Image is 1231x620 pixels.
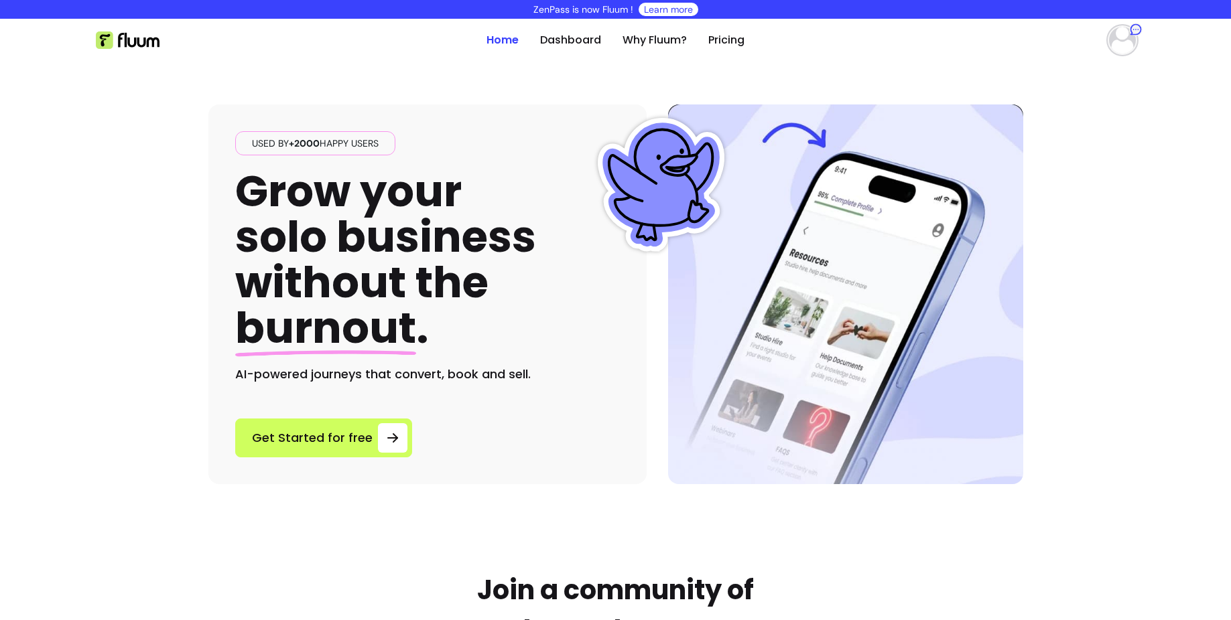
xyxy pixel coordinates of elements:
[533,3,633,16] p: ZenPass is now Fluum !
[708,32,744,48] a: Pricing
[247,137,384,150] span: Used by happy users
[644,3,693,16] a: Learn more
[487,32,519,48] a: Home
[1109,27,1136,54] img: avatar
[1104,27,1136,54] button: avatar
[252,429,373,447] span: Get Started for free
[235,298,416,358] span: burnout
[235,418,412,457] a: Get Started for free
[235,169,536,352] h1: Grow your solo business without the .
[289,137,320,149] span: +2000
[668,104,1023,484] img: Hero
[540,32,601,48] a: Dashboard
[594,118,728,252] img: Fluum Duck sticker
[235,365,620,384] h2: AI-powered journeys that convert, book and sell.
[96,31,159,49] img: Fluum Logo
[623,32,687,48] a: Why Fluum?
